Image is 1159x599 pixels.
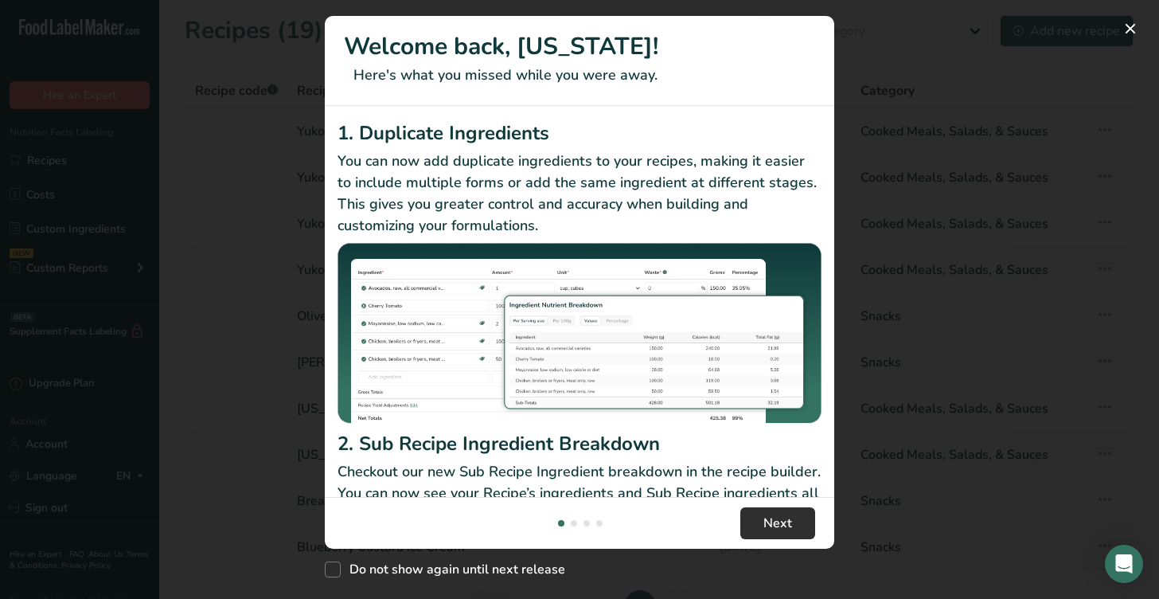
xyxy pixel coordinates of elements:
[344,29,815,65] h1: Welcome back, [US_STATE]!
[341,562,565,577] span: Do not show again until next release
[338,151,821,237] p: You can now add duplicate ingredients to your recipes, making it easier to include multiple forms...
[740,507,815,539] button: Next
[338,243,821,424] img: Duplicate Ingredients
[338,429,821,458] h2: 2. Sub Recipe Ingredient Breakdown
[763,514,792,533] span: Next
[1105,545,1143,583] div: Open Intercom Messenger
[344,65,815,86] p: Here's what you missed while you were away.
[338,461,821,526] p: Checkout our new Sub Recipe Ingredient breakdown in the recipe builder. You can now see your Reci...
[338,119,821,147] h2: 1. Duplicate Ingredients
